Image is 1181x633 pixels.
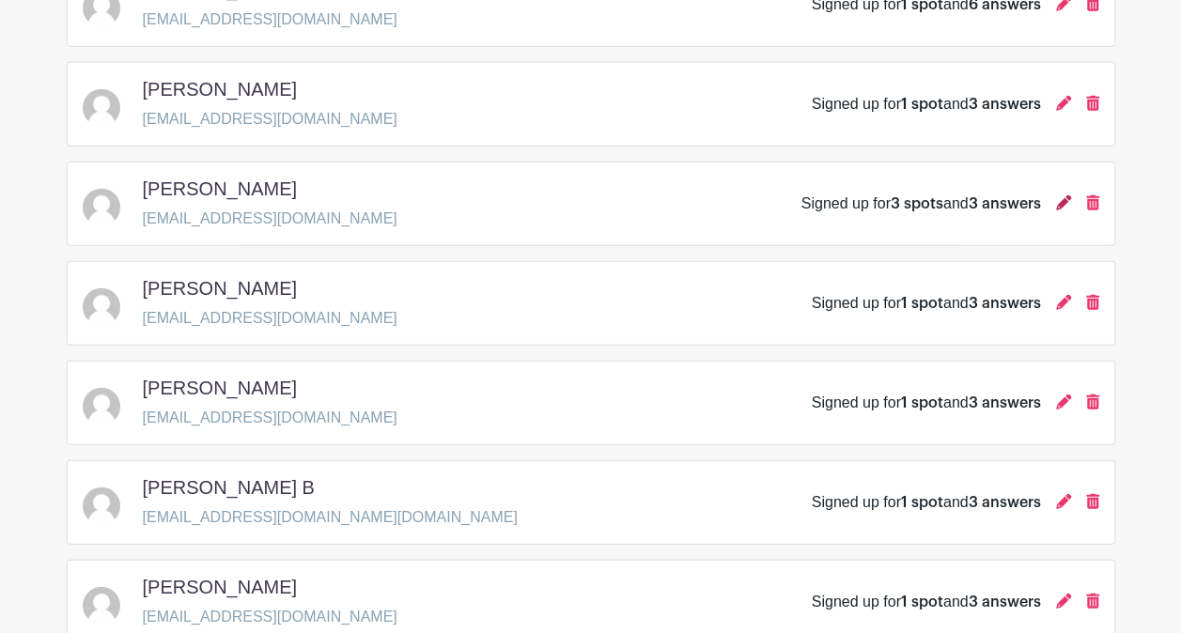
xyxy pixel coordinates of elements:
[143,506,518,529] p: [EMAIL_ADDRESS][DOMAIN_NAME][DOMAIN_NAME]
[969,196,1041,211] span: 3 answers
[812,591,1041,613] div: Signed up for and
[901,594,943,610] span: 1 spot
[901,395,943,410] span: 1 spot
[891,196,943,211] span: 3 spots
[83,189,120,226] img: default-ce2991bfa6775e67f084385cd625a349d9dcbb7a52a09fb2fda1e96e2d18dcdb.png
[812,392,1041,414] div: Signed up for and
[143,476,315,499] h5: [PERSON_NAME] B
[801,193,1041,215] div: Signed up for and
[83,288,120,326] img: default-ce2991bfa6775e67f084385cd625a349d9dcbb7a52a09fb2fda1e96e2d18dcdb.png
[83,89,120,127] img: default-ce2991bfa6775e67f084385cd625a349d9dcbb7a52a09fb2fda1e96e2d18dcdb.png
[143,178,297,200] h5: [PERSON_NAME]
[901,296,943,311] span: 1 spot
[969,395,1041,410] span: 3 answers
[143,108,397,131] p: [EMAIL_ADDRESS][DOMAIN_NAME]
[143,606,397,628] p: [EMAIL_ADDRESS][DOMAIN_NAME]
[969,495,1041,510] span: 3 answers
[83,388,120,425] img: default-ce2991bfa6775e67f084385cd625a349d9dcbb7a52a09fb2fda1e96e2d18dcdb.png
[969,97,1041,112] span: 3 answers
[901,97,943,112] span: 1 spot
[143,78,297,100] h5: [PERSON_NAME]
[83,487,120,525] img: default-ce2991bfa6775e67f084385cd625a349d9dcbb7a52a09fb2fda1e96e2d18dcdb.png
[143,576,297,598] h5: [PERSON_NAME]
[812,93,1041,116] div: Signed up for and
[812,491,1041,514] div: Signed up for and
[143,407,397,429] p: [EMAIL_ADDRESS][DOMAIN_NAME]
[143,307,397,330] p: [EMAIL_ADDRESS][DOMAIN_NAME]
[812,292,1041,315] div: Signed up for and
[143,377,297,399] h5: [PERSON_NAME]
[83,587,120,625] img: default-ce2991bfa6775e67f084385cd625a349d9dcbb7a52a09fb2fda1e96e2d18dcdb.png
[143,8,397,31] p: [EMAIL_ADDRESS][DOMAIN_NAME]
[969,594,1041,610] span: 3 answers
[143,208,397,230] p: [EMAIL_ADDRESS][DOMAIN_NAME]
[901,495,943,510] span: 1 spot
[143,277,297,300] h5: [PERSON_NAME]
[969,296,1041,311] span: 3 answers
